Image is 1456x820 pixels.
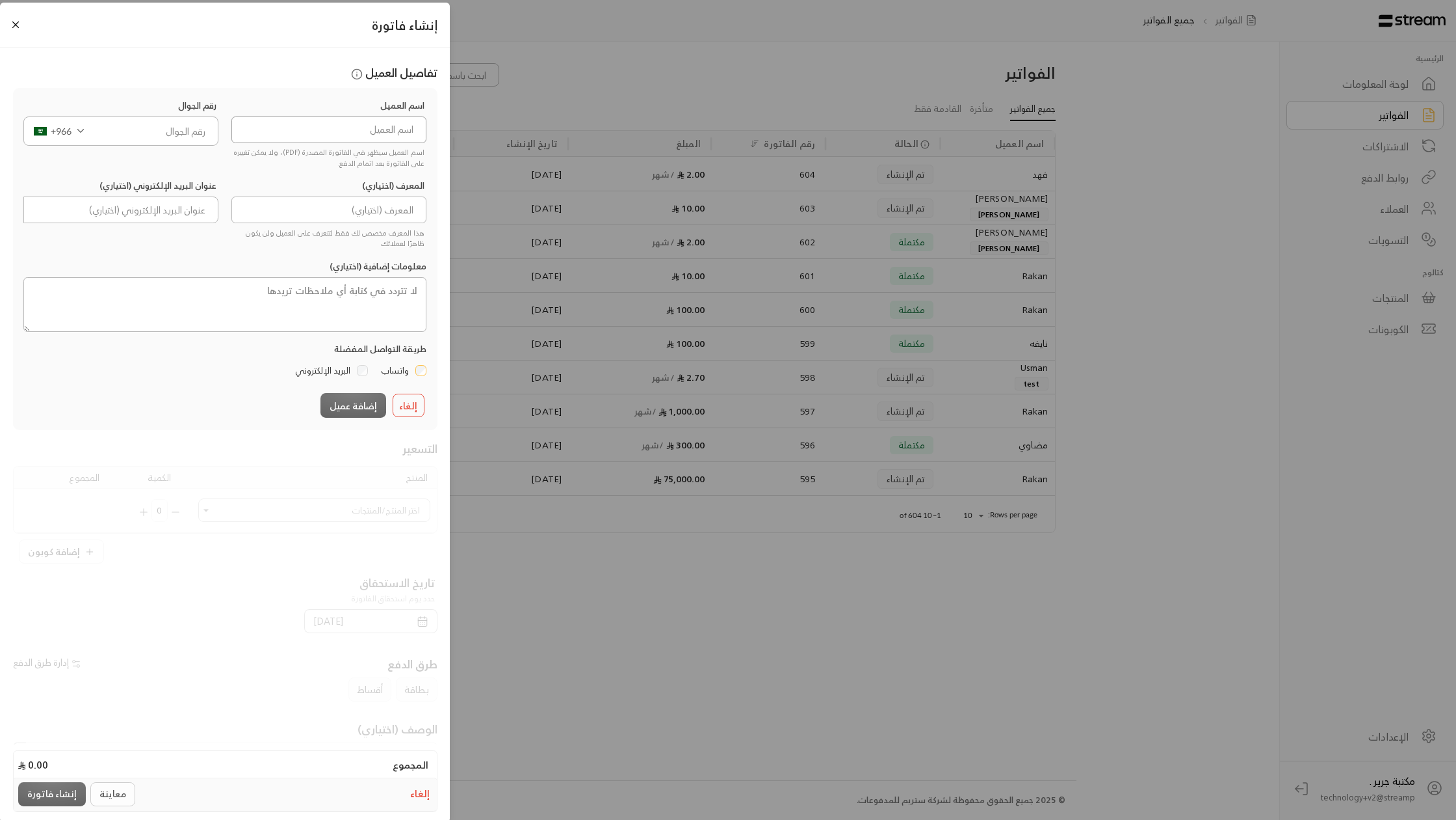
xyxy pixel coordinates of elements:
[349,62,437,83] span: تفاصيل العميل
[330,260,426,273] label: معلومات إضافية (اختياري)
[231,116,427,143] input: اسم العميل
[393,394,425,417] button: إلغاء
[408,785,432,804] button: إلغاء
[99,179,216,192] label: عنوان البريد الإلكتروني (اختياري)
[23,197,219,223] input: عنوان البريد الإلكتروني (اختياري)
[357,719,437,739] span: الوصف (اختياري)
[362,179,424,192] label: المعرف (اختياري)
[94,116,219,146] input: رقم الجوال
[23,116,95,146] div: +966
[380,99,424,112] label: اسم العميل
[233,143,424,169] div: اسم العميل سيظهر في الفاتورة المصدرة (PDF)، ولا يمكن تغييره على الفاتورة بعد اتمام الدفع.
[233,223,424,249] div: هذا المعرف مخصص لك فقط لتتعرف على العميل ولن يكون ظاهرًا لعملائك.
[231,197,427,223] input: المعرف (اختياري)
[18,759,48,771] h4: 0.00
[393,759,428,771] h4: المجموع
[23,342,427,355] span: طريقة التواصل المفضلة
[178,99,216,112] label: رقم الجوال
[8,18,23,32] button: Close
[381,364,409,377] label: واتساب
[295,364,350,377] label: البريد الإلكتروني
[372,14,437,36] span: إنشاء فاتورة
[359,573,435,593] span: تاريخ الاستحقاق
